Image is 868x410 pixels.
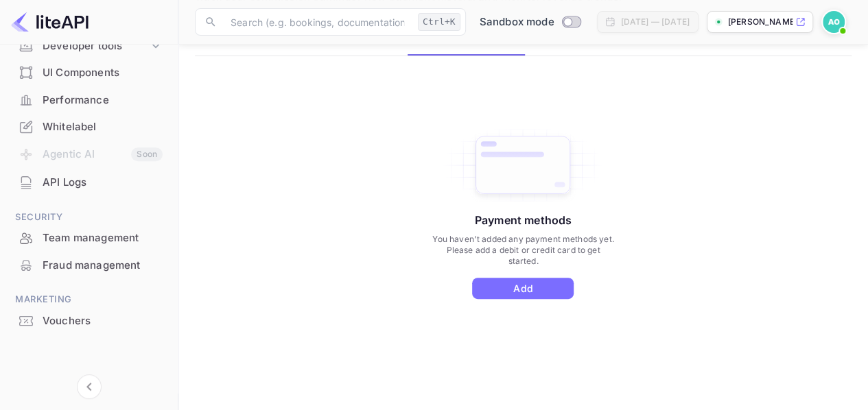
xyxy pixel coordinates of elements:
p: [PERSON_NAME]-r0n49.nui... [728,16,793,28]
button: Add [472,278,574,299]
div: UI Components [8,60,169,86]
div: Whitelabel [8,114,169,141]
div: Developer tools [43,38,149,54]
div: Performance [43,93,163,108]
div: Team management [43,230,163,246]
div: Ctrl+K [418,13,460,31]
p: Payment methods [475,212,572,228]
a: API Logs [8,169,169,195]
div: API Logs [43,175,163,191]
div: Vouchers [43,313,163,329]
a: Team management [8,225,169,250]
input: Search (e.g. bookings, documentation) [222,8,412,36]
div: Vouchers [8,308,169,335]
img: Add Card [439,125,607,205]
p: You haven't added any payment methods yet. Please add a debit or credit card to get started. [431,234,615,267]
div: [DATE] — [DATE] [621,16,690,28]
div: Performance [8,87,169,114]
div: Team management [8,225,169,252]
button: Collapse navigation [77,374,102,399]
span: Sandbox mode [480,14,554,30]
img: LiteAPI logo [11,11,89,33]
a: Performance [8,87,169,112]
a: Fraud management [8,252,169,278]
div: Developer tools [8,34,169,58]
div: Whitelabel [43,119,163,135]
img: Arinze Okeke [823,11,845,33]
div: Fraud management [43,258,163,274]
span: Security [8,210,169,225]
span: Marketing [8,292,169,307]
div: UI Components [43,65,163,81]
a: UI Components [8,60,169,85]
div: Fraud management [8,252,169,279]
a: Vouchers [8,308,169,333]
div: API Logs [8,169,169,196]
div: Switch to Production mode [474,14,586,30]
a: Whitelabel [8,114,169,139]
